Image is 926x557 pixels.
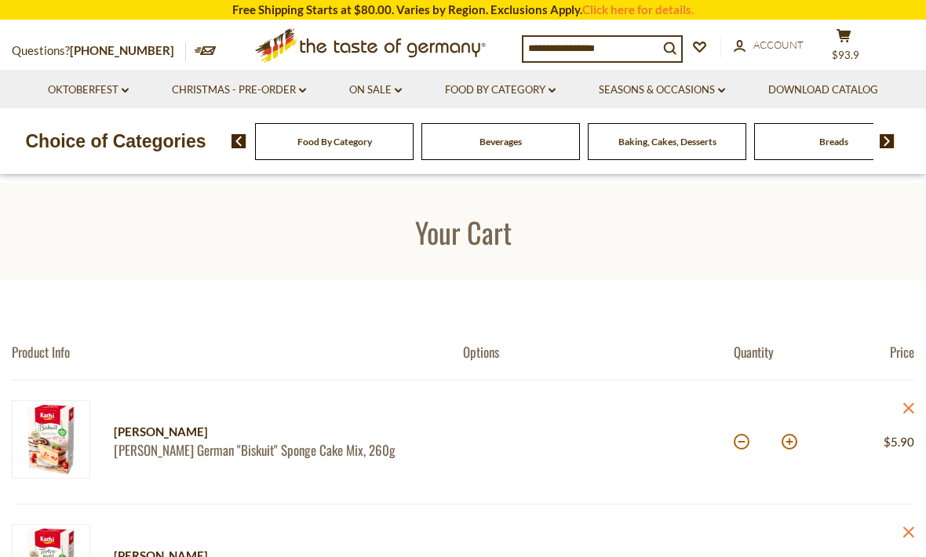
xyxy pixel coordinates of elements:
[734,344,824,360] div: Quantity
[70,43,174,57] a: [PHONE_NUMBER]
[832,49,859,61] span: $93.9
[12,344,463,360] div: Product Info
[884,435,914,449] span: $5.90
[479,136,522,147] a: Beverages
[49,214,877,249] h1: Your Cart
[48,82,129,99] a: Oktoberfest
[349,82,402,99] a: On Sale
[12,400,90,479] img: Kathi German "Biskuit" Sponge Cake Mix, 260g
[820,28,867,67] button: $93.9
[768,82,878,99] a: Download Catalog
[880,134,895,148] img: next arrow
[599,82,725,99] a: Seasons & Occasions
[297,136,372,147] a: Food By Category
[753,38,804,51] span: Account
[824,344,914,360] div: Price
[463,344,734,360] div: Options
[582,2,694,16] a: Click here for details.
[12,41,186,61] p: Questions?
[172,82,306,99] a: Christmas - PRE-ORDER
[734,37,804,54] a: Account
[231,134,246,148] img: previous arrow
[618,136,716,147] a: Baking, Cakes, Desserts
[445,82,556,99] a: Food By Category
[114,442,436,458] a: [PERSON_NAME] German "Biskuit" Sponge Cake Mix, 260g
[819,136,848,147] a: Breads
[114,422,436,442] div: [PERSON_NAME]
